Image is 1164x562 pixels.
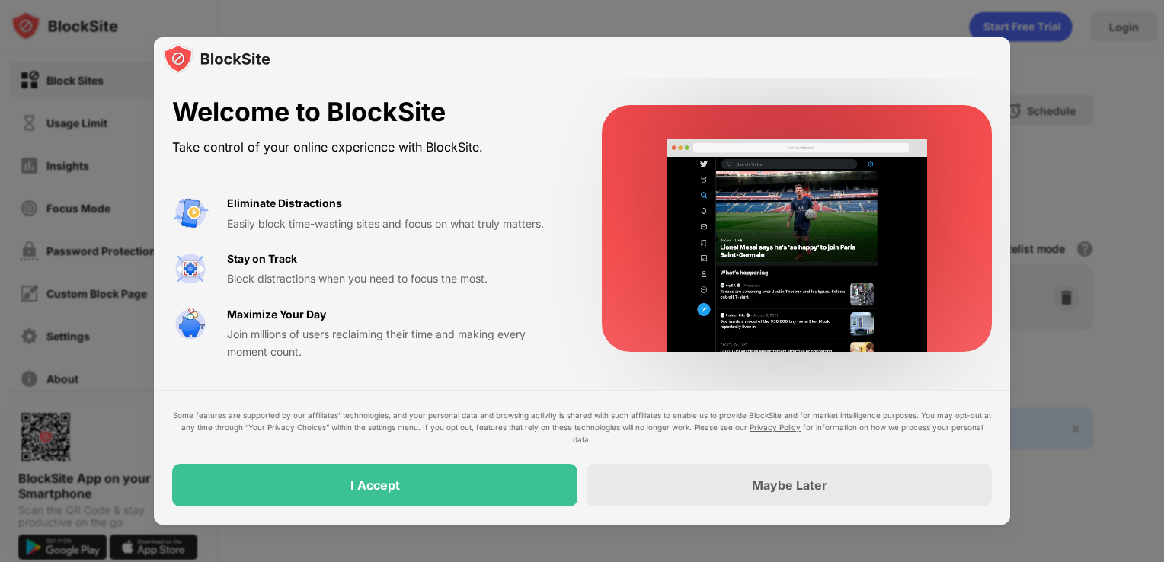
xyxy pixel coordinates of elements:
a: Privacy Policy [750,423,801,432]
div: Easily block time-wasting sites and focus on what truly matters. [227,216,565,232]
div: Join millions of users reclaiming their time and making every moment count. [227,326,565,360]
div: Stay on Track [227,251,297,267]
div: I Accept [350,477,400,493]
div: Take control of your online experience with BlockSite. [172,136,565,158]
div: Maybe Later [752,477,827,493]
img: logo-blocksite.svg [163,43,270,74]
div: Block distractions when you need to focus the most. [227,270,565,287]
img: value-focus.svg [172,251,209,287]
img: value-safe-time.svg [172,306,209,343]
div: Welcome to BlockSite [172,97,565,128]
div: Some features are supported by our affiliates’ technologies, and your personal data and browsing ... [172,409,992,445]
div: Maximize Your Day [227,306,326,323]
img: value-avoid-distractions.svg [172,195,209,232]
div: Eliminate Distractions [227,195,342,212]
